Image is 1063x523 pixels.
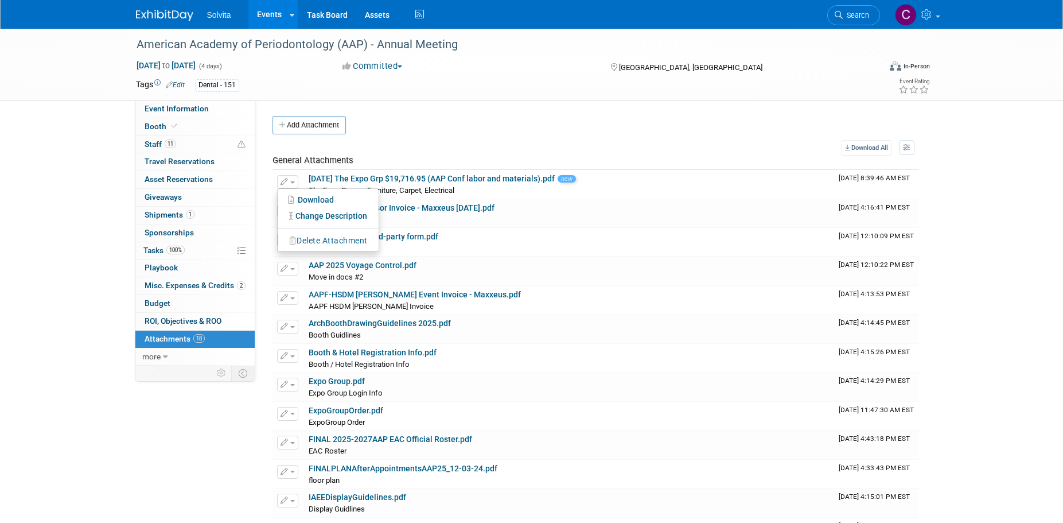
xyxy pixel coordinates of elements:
a: FINALPLANAfterAppointmentsAAP25_12-03-24.pdf [309,464,497,473]
a: [DATE] The Expo Grp $19,716.95 (AAP Conf labor and materials).pdf [309,174,555,183]
a: Shipments1 [135,207,255,224]
button: Delete Attachment [283,233,373,249]
span: Playbook [145,263,178,272]
a: Sponsorships [135,224,255,242]
span: Solvita [207,10,231,20]
div: In-Person [903,62,930,71]
td: Upload Timestamp [834,402,919,431]
a: Playbook [135,259,255,277]
span: Upload Timestamp [839,232,914,240]
a: Booth [135,118,255,135]
span: 2 [237,281,246,290]
span: new [558,175,576,183]
img: Cindy Miller [895,4,917,26]
img: Format-Inperson.png [890,61,901,71]
span: Event Information [145,104,209,113]
span: [GEOGRAPHIC_DATA], [GEOGRAPHIC_DATA] [619,63,762,72]
span: Tasks [143,246,185,255]
span: Booth / Hotel Registration Info [309,360,410,369]
span: floor plan [309,476,340,485]
span: Upload Timestamp [839,319,910,327]
td: Upload Timestamp [834,373,919,401]
span: 1 [186,210,194,219]
div: American Academy of Periodontology (AAP) - Annual Meeting [133,34,863,55]
span: 11 [165,140,176,148]
a: AAPF-HSDM [PERSON_NAME] Event Invoice - Maxxeus.pdf [309,290,521,299]
td: Upload Timestamp [834,257,919,285]
span: [DATE] [DATE] [136,60,196,71]
td: Upload Timestamp [834,286,919,315]
span: Upload Timestamp [839,203,910,211]
span: Potential Scheduling Conflict -- at least one attendee is tagged in another overlapping event. [237,140,246,150]
span: Attachments [145,334,205,343]
div: Dental - 151 [195,79,239,91]
td: Upload Timestamp [834,170,919,199]
a: Booth & Hotel Registration Info.pdf [309,348,437,357]
span: Sponsorships [145,228,194,237]
span: Upload Timestamp [839,290,910,298]
td: Upload Timestamp [834,489,919,517]
span: General Attachments [272,155,353,165]
a: Travel Reservations [135,153,255,171]
div: Event Format [812,60,930,77]
span: Booth Guidlines [309,331,361,339]
a: Change Description [278,208,379,224]
a: ROI, Objectives & ROO [135,313,255,330]
span: to [161,61,172,70]
span: Search [843,11,869,20]
span: Expo Group Login Info [309,389,383,397]
span: (4 days) [198,63,222,70]
span: Misc. Expenses & Credits [145,281,246,290]
a: Edit [166,81,185,89]
span: AAPF HSDM [PERSON_NAME] Invoice [309,302,434,311]
a: Budget [135,295,255,312]
a: Staff11 [135,136,255,153]
span: Move in docs #2 [309,273,363,281]
td: Upload Timestamp [834,431,919,459]
td: Toggle Event Tabs [231,366,255,381]
span: The Expo Group - Furniture, Carpet, Electrical [309,186,454,195]
a: Attachments18 [135,331,255,348]
td: Upload Timestamp [834,344,919,373]
span: Asset Reservations [145,175,213,184]
span: EAC Roster [309,447,346,455]
a: Download [278,192,379,208]
a: Expo Group.pdf [309,377,365,386]
a: Download All [842,140,891,156]
div: Event Rating [898,79,929,84]
span: Upload Timestamp [839,377,910,385]
span: Booth [145,122,180,131]
td: Upload Timestamp [834,460,919,489]
span: more [142,352,161,361]
a: more [135,348,255,366]
span: Staff [145,140,176,149]
button: Committed [338,60,407,72]
a: Search [827,5,880,25]
a: AAP 2025 CF Sponsor Invoice - Maxxeus [DATE].pdf [309,203,494,212]
a: AAP 2025 Voyage Control.pdf [309,261,416,270]
span: Shipments [145,210,194,219]
span: Travel Reservations [145,157,215,166]
a: Giveaways [135,189,255,206]
a: ExpoGroupOrder.pdf [309,406,383,415]
td: Upload Timestamp [834,199,919,228]
span: ExpoGroup Order [309,418,365,427]
span: 100% [166,246,185,254]
span: Upload Timestamp [839,348,910,356]
span: Move in docs #1 [309,244,363,253]
a: ArchBoothDrawingGuidelines 2025.pdf [309,319,451,328]
img: ExhibitDay [136,10,193,21]
td: Upload Timestamp [834,228,919,257]
i: Booth reservation complete [172,123,177,129]
td: Tags [136,79,185,92]
td: Personalize Event Tab Strip [212,366,232,381]
span: Budget [145,299,170,308]
span: Upload Timestamp [839,464,910,472]
td: Upload Timestamp [834,315,919,343]
span: Display Guidlines [309,505,365,513]
span: Upload Timestamp [839,406,914,414]
span: Upload Timestamp [839,261,914,269]
a: IAEEDisplayGuidelines.pdf [309,493,406,502]
a: Tasks100% [135,242,255,259]
a: Misc. Expenses & Credits2 [135,277,255,295]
